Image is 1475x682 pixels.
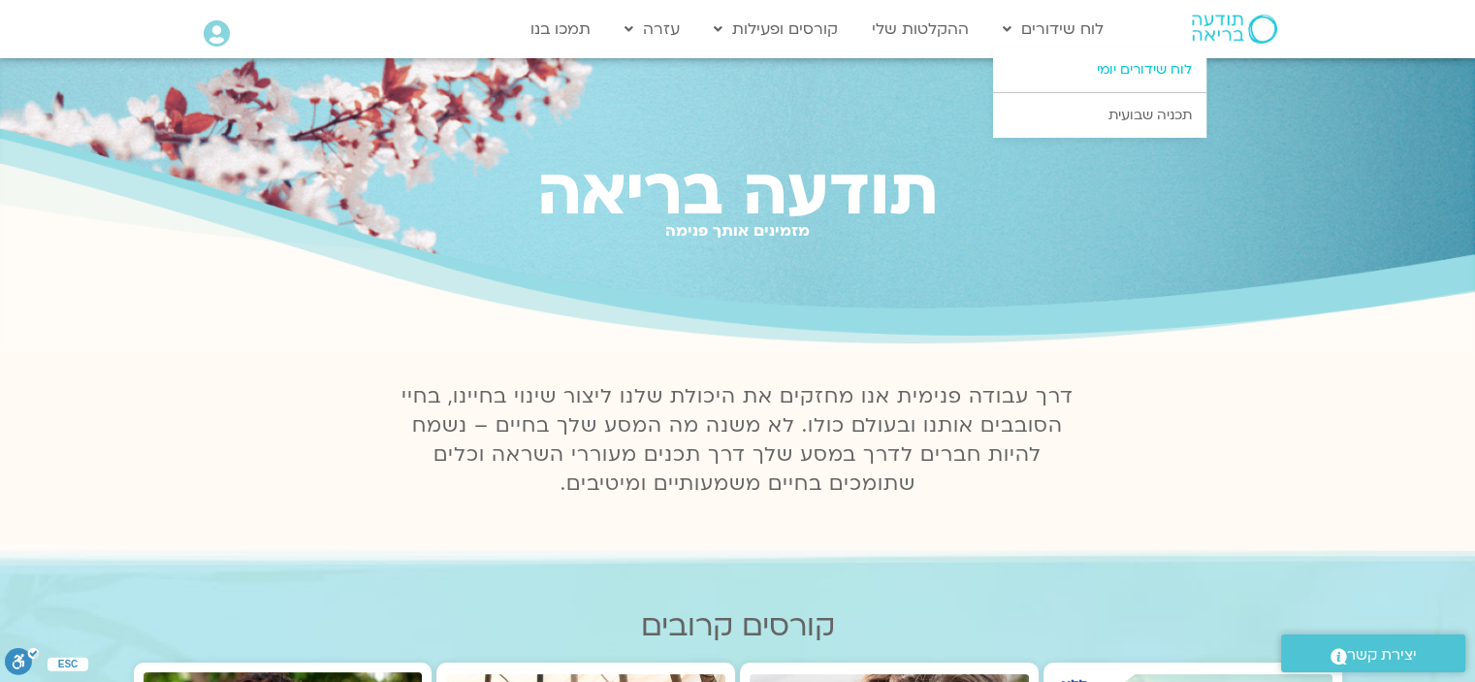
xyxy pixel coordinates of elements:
[1347,642,1417,668] span: יצירת קשר
[1192,15,1277,44] img: תודעה בריאה
[993,48,1206,92] a: לוח שידורים יומי
[1281,634,1465,672] a: יצירת קשר
[134,609,1342,643] h2: קורסים קרובים
[993,93,1206,138] a: תכניה שבועית
[993,11,1113,48] a: לוח שידורים
[391,382,1085,499] p: דרך עבודה פנימית אנו מחזקים את היכולת שלנו ליצור שינוי בחיינו, בחיי הסובבים אותנו ובעולם כולו. לא...
[704,11,848,48] a: קורסים ופעילות
[862,11,978,48] a: ההקלטות שלי
[521,11,600,48] a: תמכו בנו
[615,11,689,48] a: עזרה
